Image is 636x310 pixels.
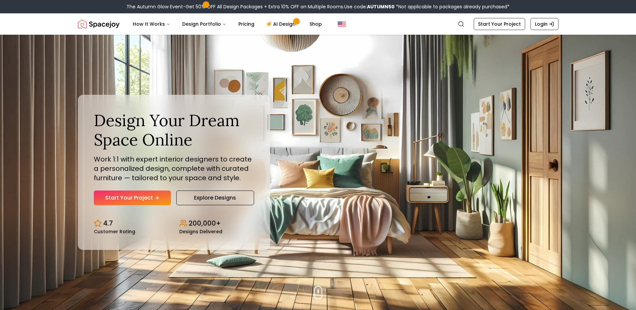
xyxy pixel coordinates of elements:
[94,213,254,234] div: Design stats
[94,154,254,183] p: Work 1:1 with expert interior designers to create a personalized design, complete with curated fu...
[179,229,222,234] small: Designs Delivered
[128,17,327,31] nav: Main
[78,17,120,31] a: Spacejoy
[94,111,254,149] h1: Design Your Dream Space Online
[127,3,509,10] div: The Autumn Glow Event-Get 50% OFF All Design Packages + Extra 10% OFF on Multiple Rooms.
[177,17,232,31] button: Design Portfolio
[189,219,221,228] p: 200,000+
[338,20,346,28] img: United States
[176,191,254,205] a: Explore Designs
[94,229,135,234] small: Customer Rating
[344,3,395,10] span: Use code:
[78,17,120,31] img: Spacejoy Logo
[395,3,509,10] span: *Not applicable to packages already purchased*
[304,17,327,31] a: Shop
[78,13,559,35] nav: Global
[261,17,303,31] a: AI Design
[128,17,176,31] button: How It Works
[103,219,113,228] p: 4.7
[94,191,171,205] a: Start Your Project
[474,18,525,30] a: Start Your Project
[531,18,559,30] a: Login
[233,17,260,31] a: Pricing
[367,3,395,10] b: AUTUMN50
